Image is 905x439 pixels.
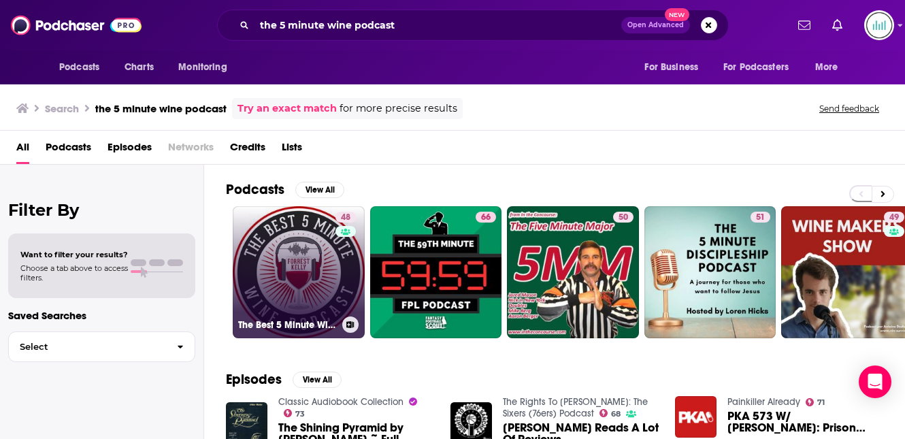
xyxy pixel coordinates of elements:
a: Show notifications dropdown [793,14,816,37]
button: open menu [806,54,855,80]
button: open menu [714,54,808,80]
img: PKA 573 W/ Josh Pillault: Prison Body Mod, Honey Bun Scheme, Boomer Moments [675,396,717,438]
span: 68 [611,411,621,417]
button: Select [8,331,195,362]
div: Search podcasts, credits, & more... [217,10,729,41]
span: Select [9,342,166,351]
a: EpisodesView All [226,371,342,388]
a: PKA 573 W/ Josh Pillault: Prison Body Mod, Honey Bun Scheme, Boomer Moments [727,410,883,434]
button: open menu [50,54,117,80]
h2: Filter By [8,200,195,220]
span: 73 [295,411,305,417]
h3: Search [45,102,79,115]
span: Monitoring [178,58,227,77]
span: Charts [125,58,154,77]
a: Charts [116,54,162,80]
span: 50 [619,211,628,225]
img: User Profile [864,10,894,40]
button: Show profile menu [864,10,894,40]
span: Open Advanced [627,22,684,29]
a: PodcastsView All [226,181,344,198]
span: for more precise results [340,101,457,116]
a: Lists [282,136,302,164]
span: 49 [889,211,899,225]
h3: The Best 5 Minute Wine Podcast [238,319,337,331]
span: Podcasts [59,58,99,77]
input: Search podcasts, credits, & more... [254,14,621,36]
a: 48 [335,212,356,223]
span: For Podcasters [723,58,789,77]
h2: Episodes [226,371,282,388]
h3: the 5 minute wine podcast [95,102,227,115]
a: Credits [230,136,265,164]
a: 68 [599,409,621,417]
a: Episodes [108,136,152,164]
a: 51 [751,212,770,223]
a: Painkiller Already [727,396,800,408]
span: 71 [817,400,825,406]
a: 66 [370,206,502,338]
span: Networks [168,136,214,164]
span: For Business [644,58,698,77]
a: The Rights To Ricky Sanchez: The Sixers (76ers) Podcast [503,396,648,419]
span: 51 [756,211,765,225]
a: All [16,136,29,164]
span: PKA 573 W/ [PERSON_NAME]: Prison Body Mod, Honey Bun Scheme, Boomer Moments [727,410,883,434]
a: 51 [644,206,776,338]
span: Want to filter your results? [20,250,128,259]
span: Choose a tab above to access filters. [20,263,128,282]
div: Open Intercom Messenger [859,365,891,398]
button: open menu [169,54,244,80]
span: Logged in as podglomerate [864,10,894,40]
span: New [665,8,689,21]
a: 49 [884,212,904,223]
h2: Podcasts [226,181,284,198]
p: Saved Searches [8,309,195,322]
a: 50 [613,212,633,223]
a: 71 [806,398,825,406]
button: View All [295,182,344,198]
a: 48The Best 5 Minute Wine Podcast [233,206,365,338]
span: More [815,58,838,77]
button: open menu [635,54,715,80]
button: Send feedback [815,103,883,114]
span: 48 [341,211,350,225]
a: 50 [507,206,639,338]
button: Open AdvancedNew [621,17,690,33]
button: View All [293,372,342,388]
img: Podchaser - Follow, Share and Rate Podcasts [11,12,142,38]
a: Try an exact match [237,101,337,116]
a: Show notifications dropdown [827,14,848,37]
a: Classic Audiobook Collection [278,396,404,408]
a: 73 [284,409,306,417]
span: 66 [481,211,491,225]
a: Podcasts [46,136,91,164]
a: 66 [476,212,496,223]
